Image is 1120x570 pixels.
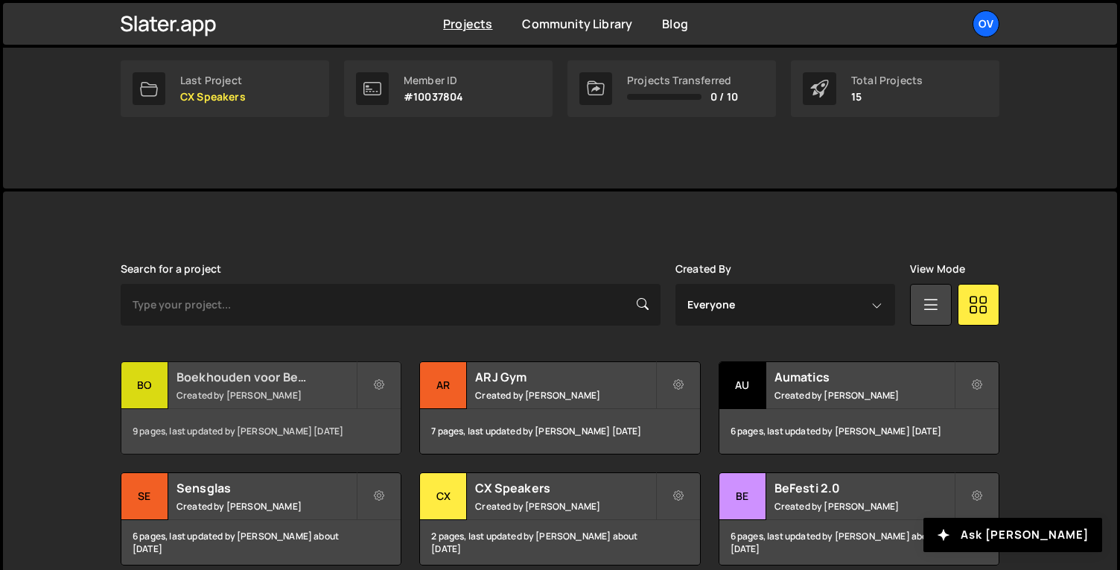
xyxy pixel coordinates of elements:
[180,91,246,103] p: CX Speakers
[176,480,356,496] h2: Sensglas
[675,263,732,275] label: Created By
[121,361,401,455] a: Bo Boekhouden voor Beginners Created by [PERSON_NAME] 9 pages, last updated by [PERSON_NAME] [DATE]
[719,409,999,454] div: 6 pages, last updated by [PERSON_NAME] [DATE]
[774,389,954,402] small: Created by [PERSON_NAME]
[121,473,168,520] div: Se
[121,284,661,326] input: Type your project...
[121,520,401,565] div: 6 pages, last updated by [PERSON_NAME] about [DATE]
[719,361,999,455] a: Au Aumatics Created by [PERSON_NAME] 6 pages, last updated by [PERSON_NAME] [DATE]
[475,500,655,513] small: Created by [PERSON_NAME]
[774,369,954,385] h2: Aumatics
[420,409,699,454] div: 7 pages, last updated by [PERSON_NAME] [DATE]
[121,60,329,117] a: Last Project CX Speakers
[404,75,463,86] div: Member ID
[719,473,766,520] div: Be
[404,91,463,103] p: #10037804
[419,361,700,455] a: AR ARJ Gym Created by [PERSON_NAME] 7 pages, last updated by [PERSON_NAME] [DATE]
[851,91,923,103] p: 15
[420,473,467,520] div: CX
[774,500,954,513] small: Created by [PERSON_NAME]
[475,369,655,385] h2: ARJ Gym
[475,389,655,402] small: Created by [PERSON_NAME]
[475,480,655,496] h2: CX Speakers
[176,369,356,385] h2: Boekhouden voor Beginners
[121,362,168,409] div: Bo
[121,409,401,454] div: 9 pages, last updated by [PERSON_NAME] [DATE]
[973,10,999,37] a: Ov
[719,472,999,566] a: Be BeFesti 2.0 Created by [PERSON_NAME] 6 pages, last updated by [PERSON_NAME] about [DATE]
[176,500,356,513] small: Created by [PERSON_NAME]
[851,75,923,86] div: Total Projects
[420,520,699,565] div: 2 pages, last updated by [PERSON_NAME] about [DATE]
[176,389,356,402] small: Created by [PERSON_NAME]
[121,472,401,566] a: Se Sensglas Created by [PERSON_NAME] 6 pages, last updated by [PERSON_NAME] about [DATE]
[180,75,246,86] div: Last Project
[923,518,1102,552] button: Ask [PERSON_NAME]
[627,75,738,86] div: Projects Transferred
[420,362,467,409] div: AR
[774,480,954,496] h2: BeFesti 2.0
[443,16,492,32] a: Projects
[419,472,700,566] a: CX CX Speakers Created by [PERSON_NAME] 2 pages, last updated by [PERSON_NAME] about [DATE]
[719,520,999,565] div: 6 pages, last updated by [PERSON_NAME] about [DATE]
[719,362,766,409] div: Au
[522,16,632,32] a: Community Library
[662,16,688,32] a: Blog
[121,263,221,275] label: Search for a project
[710,91,738,103] span: 0 / 10
[910,263,965,275] label: View Mode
